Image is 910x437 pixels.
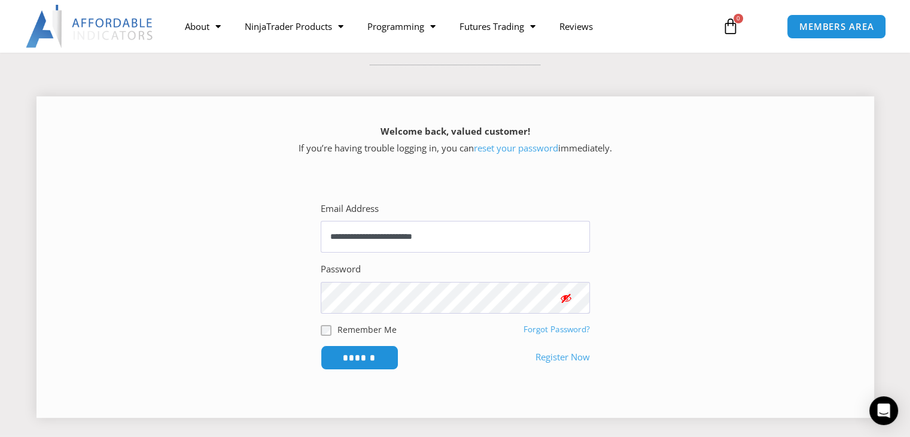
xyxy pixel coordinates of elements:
label: Password [321,261,361,278]
div: Open Intercom Messenger [869,396,898,425]
a: Futures Trading [448,13,547,40]
a: About [173,13,233,40]
strong: Welcome back, valued customer! [381,125,530,137]
a: Forgot Password? [524,324,590,335]
a: reset your password [474,142,558,154]
p: If you’re having trouble logging in, you can immediately. [57,123,853,157]
img: LogoAI | Affordable Indicators – NinjaTrader [26,5,154,48]
a: Programming [355,13,448,40]
nav: Menu [173,13,710,40]
span: MEMBERS AREA [799,22,874,31]
label: Email Address [321,201,379,217]
a: NinjaTrader Products [233,13,355,40]
button: Show password [542,282,590,314]
a: Register Now [535,349,590,366]
a: Reviews [547,13,605,40]
a: MEMBERS AREA [787,14,887,39]
label: Remember Me [337,323,397,336]
span: 0 [734,14,743,23]
a: 0 [704,9,757,44]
